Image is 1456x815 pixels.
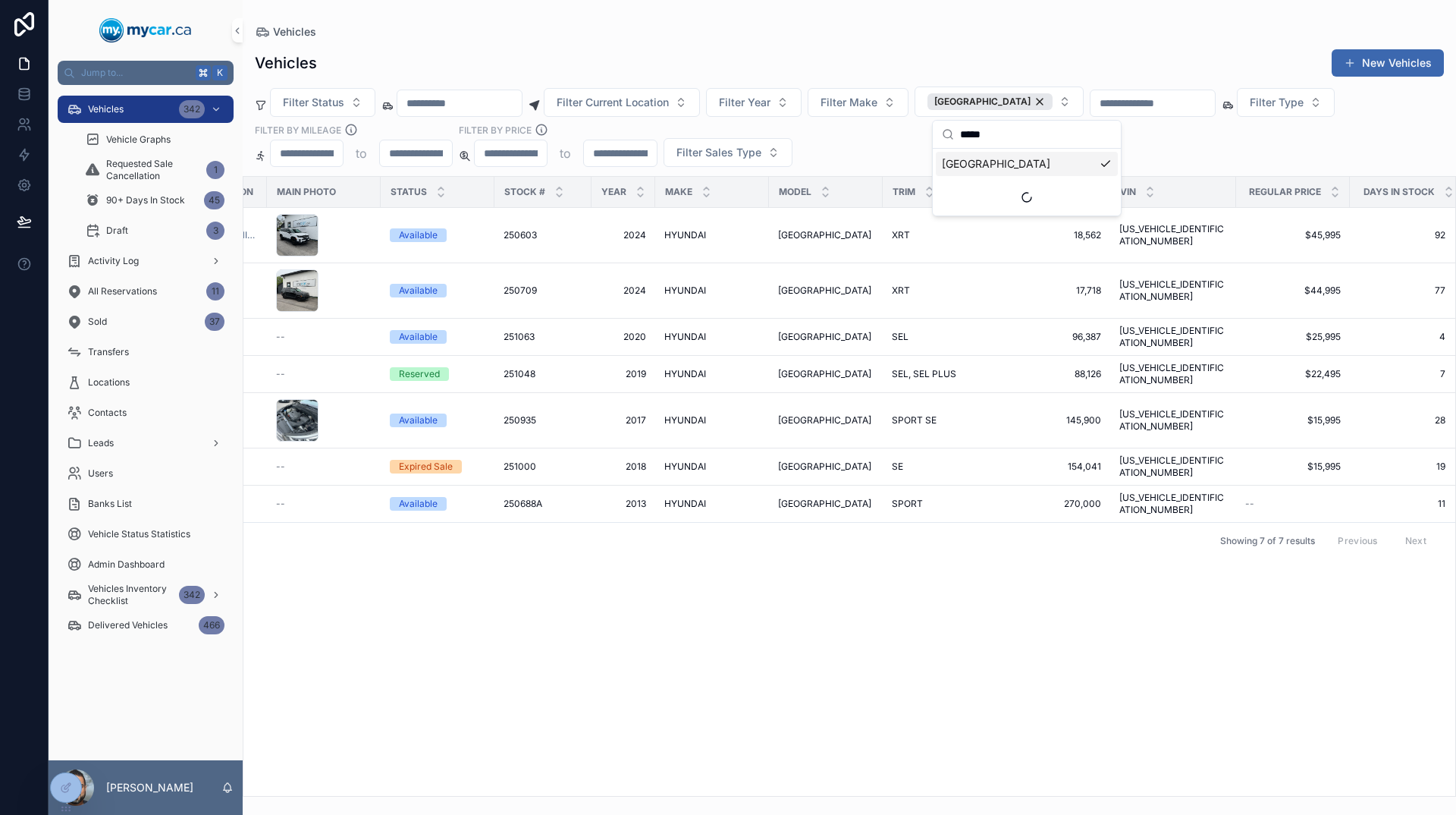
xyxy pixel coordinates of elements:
[399,284,438,297] div: Available
[1006,368,1101,380] a: 88,126
[58,460,234,487] a: Users
[664,414,760,426] a: HYUNDAI
[601,368,646,380] a: 2019
[664,368,706,380] span: HYUNDAI
[504,331,582,343] a: 251063
[778,285,871,297] span: [GEOGRAPHIC_DATA]
[892,285,987,297] a: XRT
[106,158,200,182] span: Requested Sale Cancellation
[1351,461,1445,473] a: 19
[504,186,545,198] span: Stock #
[1245,229,1341,241] a: $45,995
[76,217,234,244] a: Draft3
[1119,325,1227,349] a: [US_VEHICLE_IDENTIFICATION_NUMBER]
[664,461,706,473] span: HYUNDAI
[106,134,171,146] span: Vehicle Graphs
[58,490,234,518] a: Banks List
[88,559,165,571] span: Admin Dashboard
[1120,186,1136,198] span: VIN
[390,284,485,297] a: Available
[399,414,438,427] div: Available
[719,95,770,110] span: Filter Year
[58,247,234,275] a: Activity Log
[1245,414,1341,426] span: $15,995
[1245,331,1341,343] a: $25,995
[1006,331,1101,343] a: 96,387
[664,229,760,241] a: HYUNDAI
[821,95,877,110] span: Filter Make
[504,368,535,380] span: 251048
[601,331,646,343] span: 2020
[892,498,987,510] a: SPORT
[58,612,234,639] a: Delivered Vehicles466
[179,586,205,604] div: 342
[58,551,234,578] a: Admin Dashboard
[1351,285,1445,297] a: 77
[892,368,987,380] a: SEL, SEL PLUS
[76,126,234,153] a: Vehicle Graphs
[1237,88,1335,117] button: Select Button
[933,149,1121,216] div: Suggestions
[544,88,700,117] button: Select Button
[504,461,536,473] span: 251000
[706,88,802,117] button: Select Button
[1351,368,1445,380] a: 7
[206,222,224,240] div: 3
[1245,498,1341,510] a: --
[778,461,874,473] a: [GEOGRAPHIC_DATA]
[179,100,205,118] div: 342
[1006,414,1101,426] a: 145,900
[601,229,646,241] a: 2024
[892,498,923,510] span: SPORT
[276,461,285,473] span: --
[399,228,438,242] div: Available
[276,368,285,380] span: --
[1351,331,1445,343] span: 4
[81,67,190,79] span: Jump to...
[399,330,438,344] div: Available
[778,229,874,241] a: [GEOGRAPHIC_DATA]
[504,498,582,510] a: 250688A
[778,368,874,380] a: [GEOGRAPHIC_DATA]
[1006,285,1101,297] span: 17,718
[1119,455,1227,479] span: [US_VEHICLE_IDENTIFICATION_NUMBER]
[808,88,908,117] button: Select Button
[390,460,485,474] a: Expired Sale
[1119,362,1227,386] a: [US_VEHICLE_IDENTIFICATION_NUMBER]
[560,144,571,162] p: to
[1119,408,1227,433] a: [US_VEHICLE_IDENTIFICATION_NUMBER]
[255,52,317,74] h1: Vehicles
[76,156,234,184] a: Requested Sale Cancellation1
[99,18,192,42] img: App logo
[1332,49,1444,77] button: New Vehicles
[778,498,871,510] span: [GEOGRAPHIC_DATA]
[664,285,760,297] a: HYUNDAI
[504,285,582,297] a: 250709
[88,498,132,510] span: Banks List
[88,346,129,358] span: Transfers
[504,414,536,426] span: 250935
[276,498,285,510] span: --
[601,498,646,510] span: 2013
[1119,223,1227,247] span: [US_VEHICLE_IDENTIFICATION_NUMBER]
[205,313,224,331] div: 37
[504,285,537,297] span: 250709
[664,414,706,426] span: HYUNDAI
[1351,414,1445,426] span: 28
[915,87,1084,117] button: Select Button
[504,368,582,380] a: 251048
[1245,461,1341,473] a: $15,995
[88,583,173,607] span: Vehicles Inventory Checklist
[504,414,582,426] a: 250935
[276,461,372,473] a: --
[1006,498,1101,510] a: 270,000
[601,285,646,297] a: 2024
[927,93,1053,110] button: Unselect 16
